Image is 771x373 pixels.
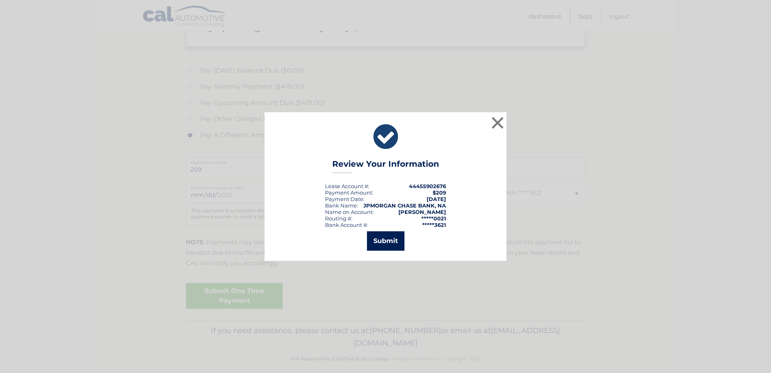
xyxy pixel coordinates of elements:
div: Payment Amount: [325,189,373,196]
h3: Review Your Information [332,159,439,173]
span: [DATE] [427,196,446,202]
span: $209 [433,189,446,196]
strong: 44455902676 [409,183,446,189]
span: Payment Date [325,196,363,202]
strong: [PERSON_NAME] [398,209,446,215]
button: Submit [367,231,404,251]
div: Routing #: [325,215,352,222]
strong: JPMORGAN CHASE BANK, NA [363,202,446,209]
div: Name on Account: [325,209,374,215]
button: × [490,115,506,131]
div: Lease Account #: [325,183,369,189]
div: Bank Name: [325,202,358,209]
div: Bank Account #: [325,222,368,228]
div: : [325,196,365,202]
